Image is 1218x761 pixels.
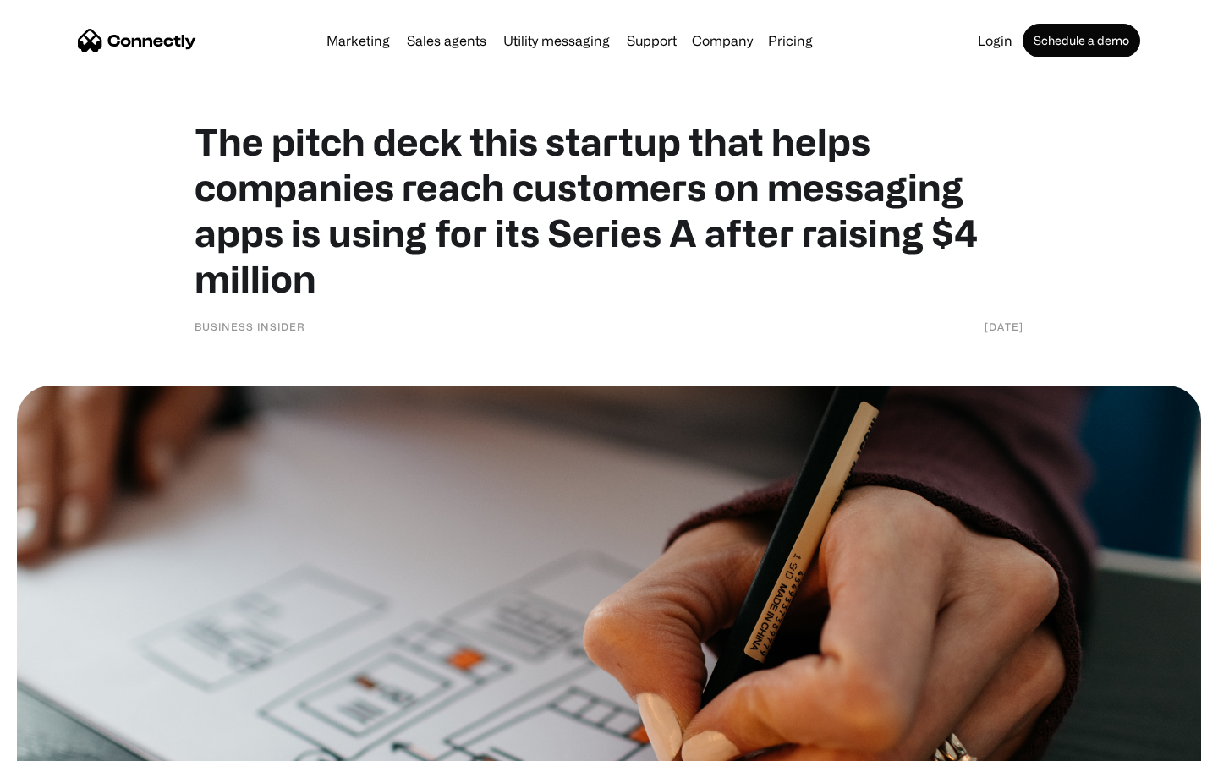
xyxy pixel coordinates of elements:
[497,34,617,47] a: Utility messaging
[692,29,753,52] div: Company
[761,34,820,47] a: Pricing
[985,318,1023,335] div: [DATE]
[400,34,493,47] a: Sales agents
[687,29,758,52] div: Company
[1023,24,1140,57] a: Schedule a demo
[620,34,683,47] a: Support
[195,318,305,335] div: Business Insider
[17,731,101,755] aside: Language selected: English
[320,34,397,47] a: Marketing
[78,28,196,53] a: home
[971,34,1019,47] a: Login
[34,731,101,755] ul: Language list
[195,118,1023,301] h1: The pitch deck this startup that helps companies reach customers on messaging apps is using for i...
